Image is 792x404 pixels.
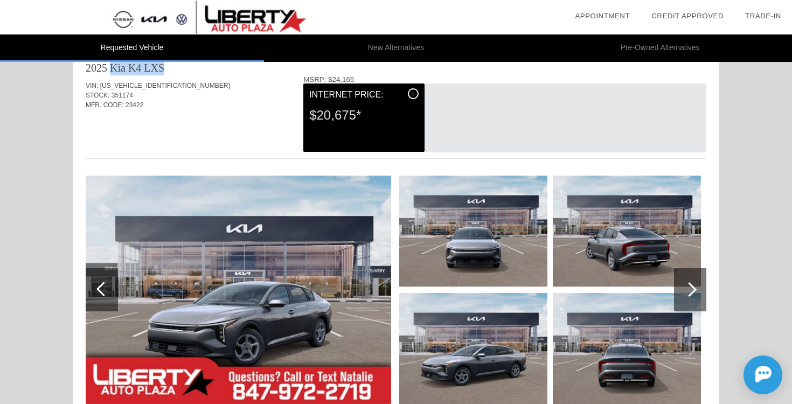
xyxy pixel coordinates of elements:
span: MFR. CODE: [86,101,124,109]
div: Internet Price: [309,88,418,101]
div: $20,675* [309,101,418,129]
a: Appointment [575,12,630,20]
a: Trade-In [745,12,781,20]
span: i [412,90,414,97]
span: [US_VEHICLE_IDENTIFICATION_NUMBER] [100,82,230,89]
span: 23422 [126,101,143,109]
img: image.aspx [553,293,701,404]
span: STOCK: [86,92,109,99]
a: Credit Approved [651,12,724,20]
span: 351174 [112,92,133,99]
span: VIN: [86,82,98,89]
img: image.aspx [553,176,701,287]
img: image.aspx [399,176,547,287]
li: Pre-Owned Alternatives [528,34,792,62]
img: image.aspx [399,293,547,404]
iframe: Chat Assistance [695,346,792,404]
div: Quoted on [DATE] 1:06:06 PM [86,126,706,143]
li: New Alternatives [264,34,528,62]
img: image.aspx [86,176,391,404]
div: MSRP: $24,165 [303,75,706,83]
